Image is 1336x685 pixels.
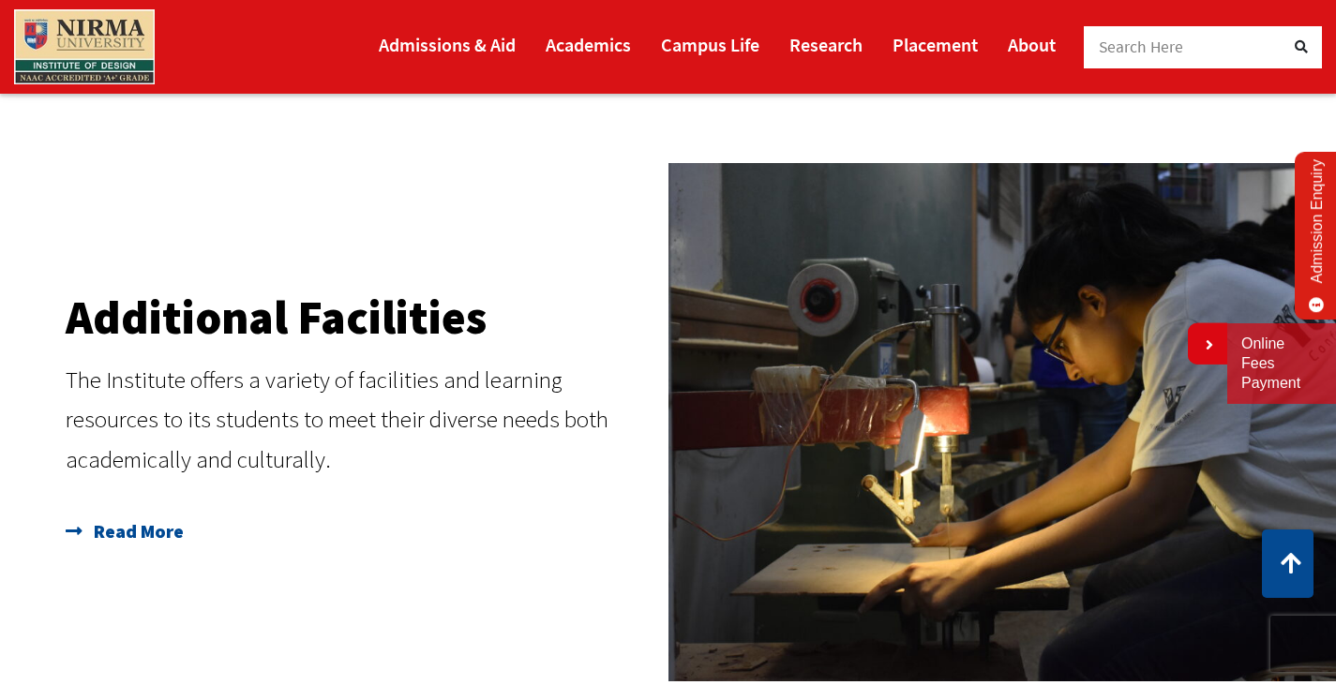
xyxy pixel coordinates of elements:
[89,513,184,550] span: Read More
[66,360,659,480] p: The Institute offers a variety of facilities and learning resources to its students to meet their...
[66,513,659,550] a: Read More
[379,25,516,64] a: Admissions & Aid
[893,25,978,64] a: Placement
[1241,335,1322,393] a: Online Fees Payment
[661,25,759,64] a: Campus Life
[1008,25,1056,64] a: About
[1099,37,1184,57] span: Search Here
[66,294,659,341] h2: Additional Facilities
[14,9,155,84] img: main_logo
[789,25,863,64] a: Research
[546,25,631,64] a: Academics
